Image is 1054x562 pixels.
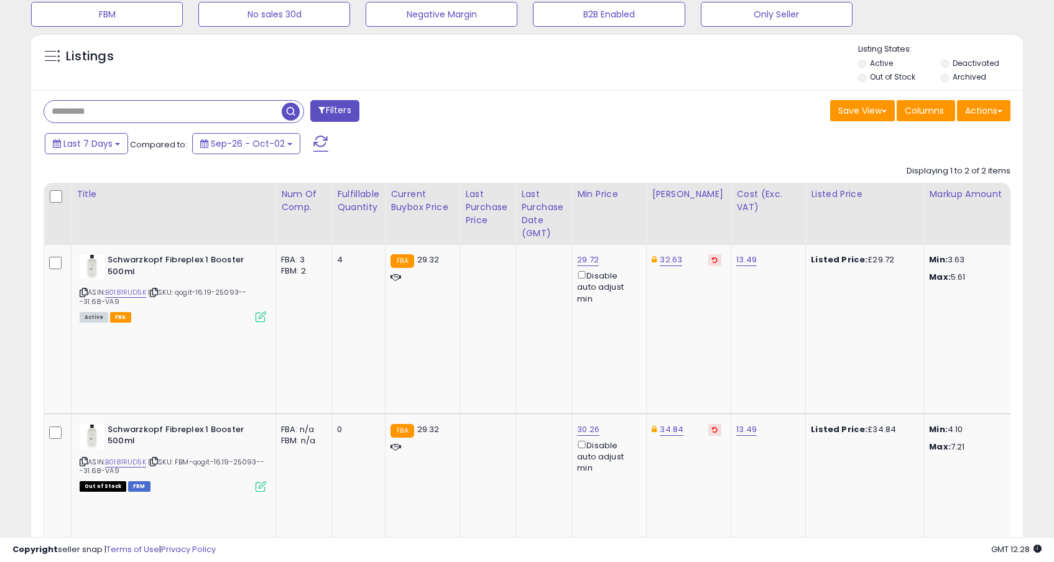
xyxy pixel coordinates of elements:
button: Actions [957,100,1010,121]
b: Listed Price: [811,423,867,435]
p: Listing States: [858,44,1023,55]
span: Sep-26 - Oct-02 [211,137,285,150]
button: Columns [897,100,955,121]
label: Archived [953,71,986,82]
p: 4.10 [929,424,1032,435]
a: 13.49 [736,254,757,266]
small: FBA [391,254,414,268]
strong: Max: [929,271,951,283]
div: Listed Price [811,188,918,201]
span: | SKU: qogit-16.19-25093---31.68-VA9 [80,287,246,306]
button: No sales 30d [198,2,350,27]
h5: Listings [66,48,114,65]
div: Disable auto adjust min [577,438,637,474]
div: FBA: 3 [281,254,322,265]
p: 3.63 [929,254,1032,265]
img: 31wQWIsljTL._SL40_.jpg [80,424,104,449]
small: FBA [391,424,414,438]
b: Schwarzkopf Fibreplex 1 Booster 500ml [108,254,259,280]
div: seller snap | | [12,544,216,556]
div: Current Buybox Price [391,188,455,214]
div: FBM: 2 [281,265,322,277]
div: Markup Amount [929,188,1037,201]
span: Columns [905,104,944,117]
a: 30.26 [577,423,599,436]
div: FBA: n/a [281,424,322,435]
span: Compared to: [130,139,187,150]
button: Last 7 Days [45,133,128,154]
strong: Max: [929,441,951,453]
strong: Copyright [12,543,58,555]
div: ASIN: [80,424,266,491]
span: All listings currently available for purchase on Amazon [80,312,108,323]
span: FBA [110,312,131,323]
div: ASIN: [80,254,266,321]
a: 29.72 [577,254,599,266]
div: Min Price [577,188,641,201]
a: 13.49 [736,423,757,436]
strong: Min: [929,254,948,265]
a: Terms of Use [106,543,159,555]
a: 32.63 [660,254,682,266]
img: 31wQWIsljTL._SL40_.jpg [80,254,104,279]
label: Active [870,58,893,68]
b: Listed Price: [811,254,867,265]
div: 0 [337,424,376,435]
div: Displaying 1 to 2 of 2 items [907,165,1010,177]
button: Filters [310,100,359,122]
label: Deactivated [953,58,999,68]
label: Out of Stock [870,71,915,82]
button: Sep-26 - Oct-02 [192,133,300,154]
a: B0181RUD5K [105,287,146,298]
div: FBM: n/a [281,435,322,446]
span: All listings that are currently out of stock and unavailable for purchase on Amazon [80,481,126,492]
a: 34.84 [660,423,683,436]
a: Privacy Policy [161,543,216,555]
div: £29.72 [811,254,914,265]
div: [PERSON_NAME] [652,188,726,201]
div: Last Purchase Price [465,188,511,227]
div: 4 [337,254,376,265]
span: | SKU: FBM-qogit-16.19-25093---31.68-VA9 [80,457,264,476]
p: 7.21 [929,441,1032,453]
button: Save View [830,100,895,121]
p: 5.61 [929,272,1032,283]
button: Only Seller [701,2,853,27]
span: 29.32 [417,254,440,265]
a: B0181RUD5K [105,457,146,468]
button: Negative Margin [366,2,517,27]
button: B2B Enabled [533,2,685,27]
span: FBM [128,481,150,492]
div: £34.84 [811,424,914,435]
button: FBM [31,2,183,27]
div: Fulfillable Quantity [337,188,380,214]
span: Last 7 Days [63,137,113,150]
div: Title [76,188,270,201]
b: Schwarzkopf Fibreplex 1 Booster 500ml [108,424,259,450]
strong: Min: [929,423,948,435]
div: Cost (Exc. VAT) [736,188,800,214]
div: Disable auto adjust min [577,269,637,305]
div: Last Purchase Date (GMT) [521,188,566,240]
div: Num of Comp. [281,188,326,214]
span: 2025-10-10 12:28 GMT [991,543,1042,555]
span: 29.32 [417,423,440,435]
